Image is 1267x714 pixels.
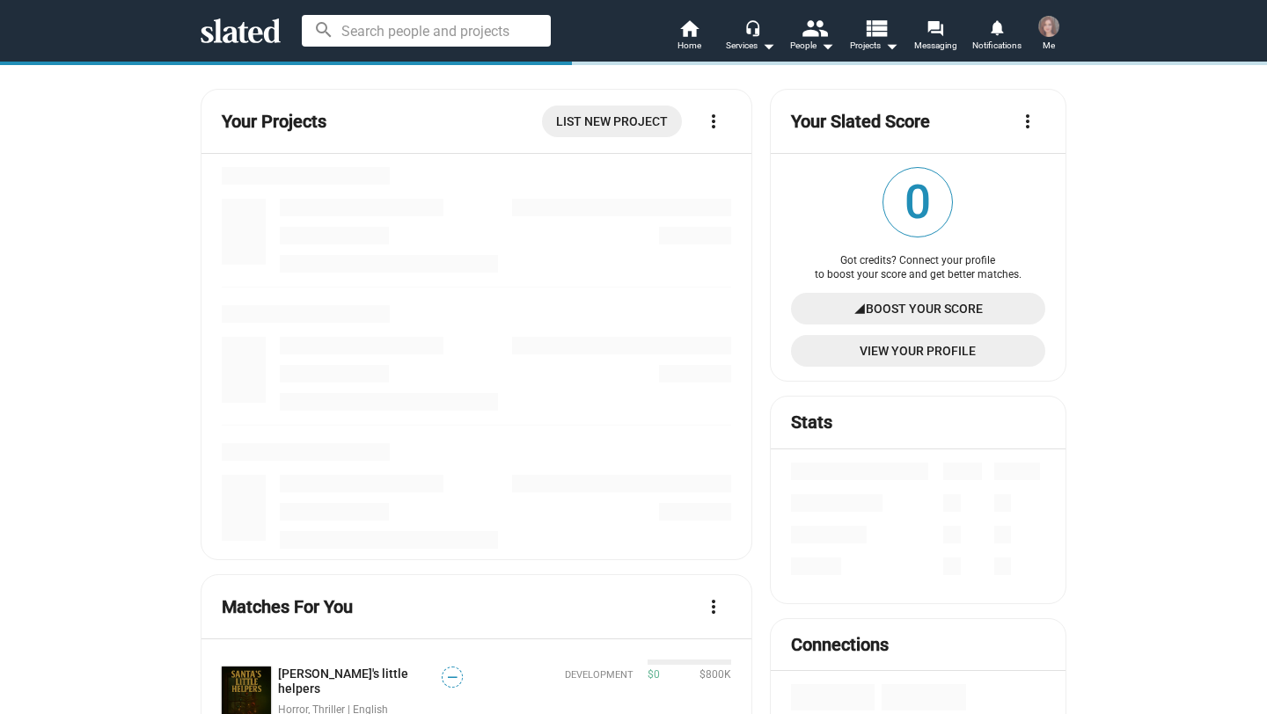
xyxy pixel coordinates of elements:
span: List New Project [556,106,668,137]
button: Services [720,18,781,56]
mat-card-title: Your Slated Score [791,110,930,134]
mat-icon: forum [926,19,943,36]
span: $800K [692,668,731,682]
mat-icon: headset_mic [744,19,760,35]
mat-card-title: Connections [791,633,889,657]
span: $0 [648,668,660,682]
span: — [443,669,462,686]
mat-icon: arrow_drop_down [817,35,838,56]
a: Boost Your Score [791,293,1045,324]
a: List New Project [542,106,682,137]
span: View Your Profile [805,335,1031,367]
mat-icon: more_vert [703,111,724,132]
mat-icon: view_list [863,15,889,40]
div: Services [726,35,775,56]
span: Projects [850,35,898,56]
span: Home [677,35,701,56]
mat-card-title: Your Projects [222,110,326,134]
div: People [790,35,834,56]
a: [PERSON_NAME]'s little helpers [278,667,442,696]
div: Got credits? Connect your profile to boost your score and get better matches. [791,254,1045,282]
mat-card-title: Matches For You [222,595,353,619]
a: Messaging [904,18,966,56]
span: Messaging [914,35,957,56]
mat-icon: more_vert [703,596,724,617]
mat-icon: home [678,18,699,39]
mat-icon: signal_cellular_4_bar [853,293,866,324]
button: People [781,18,843,56]
button: Dilvin IsikliMe [1028,12,1070,58]
mat-icon: people [802,15,827,40]
span: Boost Your Score [866,293,983,324]
span: Notifications [972,35,1022,56]
mat-icon: notifications [988,18,1005,35]
mat-icon: arrow_drop_down [881,35,902,56]
a: Notifications [966,18,1028,56]
a: View Your Profile [791,335,1045,367]
a: Home [658,18,720,56]
span: Me [1043,35,1055,56]
input: Search people and projects [302,15,551,47]
span: 0 [883,168,952,237]
mat-icon: arrow_drop_down [758,35,779,56]
button: Projects [843,18,904,56]
mat-card-title: Stats [791,411,832,434]
mat-icon: more_vert [1017,111,1038,132]
img: Dilvin Isikli [1038,16,1059,37]
span: Development [565,669,633,682]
